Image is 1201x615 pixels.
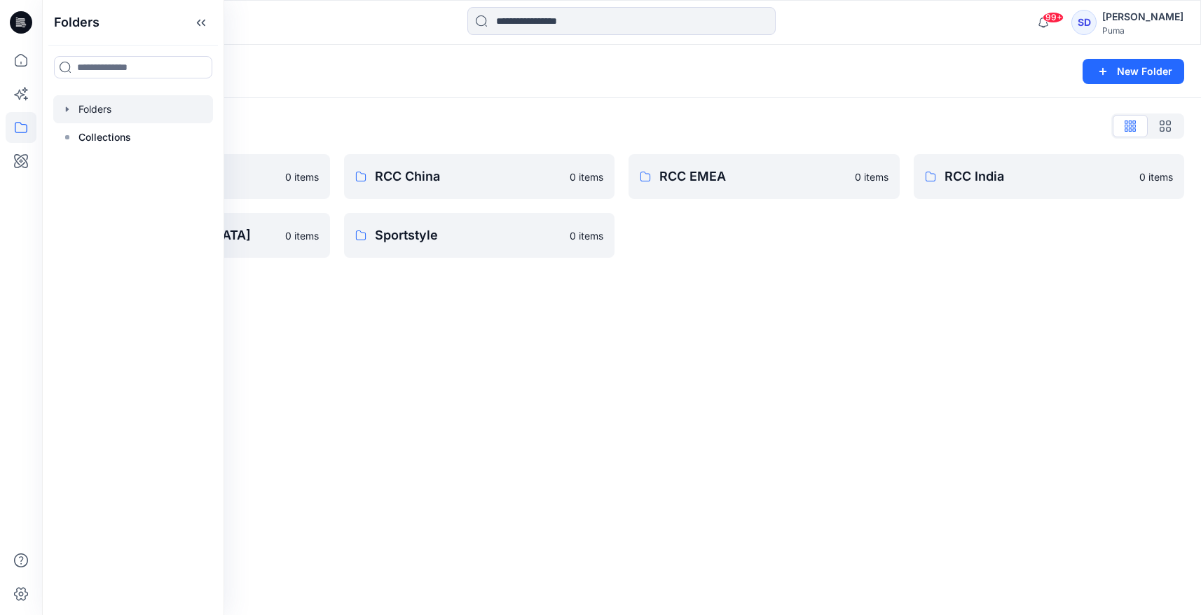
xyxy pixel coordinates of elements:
p: RCC China [375,167,562,186]
a: RCC EMEA0 items [629,154,900,199]
div: Puma [1102,25,1183,36]
p: 0 items [1139,170,1173,184]
div: SD [1071,10,1097,35]
p: 0 items [285,228,319,243]
p: 0 items [285,170,319,184]
p: Sportstyle [375,226,562,245]
p: Collections [78,129,131,146]
p: RCC India [945,167,1132,186]
p: 0 items [855,170,888,184]
button: New Folder [1083,59,1184,84]
a: Sportstyle0 items [344,213,615,258]
p: RCC EMEA [659,167,846,186]
div: [PERSON_NAME] [1102,8,1183,25]
span: 99+ [1043,12,1064,23]
a: RCC China0 items [344,154,615,199]
p: 0 items [570,228,603,243]
a: RCC India0 items [914,154,1185,199]
p: 0 items [570,170,603,184]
